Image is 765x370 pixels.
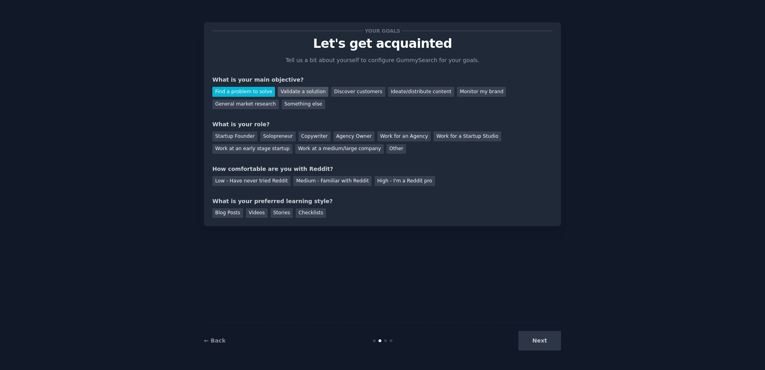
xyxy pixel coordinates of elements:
p: Tell us a bit about yourself to configure GummySearch for your goals. [282,56,483,65]
div: What is your preferred learning style? [212,197,553,206]
div: High - I'm a Reddit pro [375,176,435,186]
div: Checklists [296,208,326,218]
div: Stories [271,208,293,218]
p: Let's get acquainted [212,37,553,51]
div: Monitor my brand [457,87,506,97]
div: Low - Have never tried Reddit [212,176,290,186]
div: Work at an early stage startup [212,144,292,154]
div: Solopreneur [260,131,295,141]
div: What is your main objective? [212,76,553,84]
div: Other [386,144,406,154]
div: Ideate/distribute content [388,87,454,97]
div: Startup Founder [212,131,257,141]
div: Blog Posts [212,208,243,218]
span: Your goals [363,27,402,35]
div: Agency Owner [333,131,375,141]
div: What is your role? [212,120,553,129]
a: ← Back [204,337,226,344]
div: Medium - Familiar with Reddit [293,176,371,186]
div: Videos [246,208,268,218]
div: Validate a solution [278,87,328,97]
div: Copywriter [298,131,331,141]
div: Find a problem to solve [212,87,275,97]
div: Discover customers [331,87,385,97]
div: How comfortable are you with Reddit? [212,165,553,173]
div: Work at a medium/large company [295,144,384,154]
div: General market research [212,100,279,110]
div: Work for an Agency [377,131,431,141]
div: Something else [282,100,325,110]
div: Work for a Startup Studio [433,131,501,141]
